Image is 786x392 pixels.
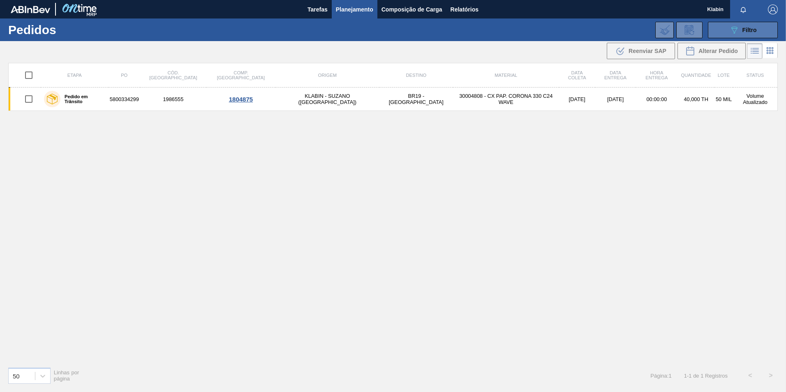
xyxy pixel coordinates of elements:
td: BR19 - [GEOGRAPHIC_DATA] [379,88,453,111]
label: Pedido em Trânsito [60,94,105,104]
span: Data coleta [568,70,586,80]
td: 50 MIL [714,88,733,111]
span: 1 - 1 de 1 Registros [684,373,728,379]
div: Solicitação de Revisão de Pedidos [676,22,703,38]
button: Filtro [708,22,778,38]
span: Hora Entrega [645,70,668,80]
span: Etapa [67,73,82,78]
td: 1986555 [140,88,206,111]
span: Lote [718,73,730,78]
span: PO [121,73,127,78]
button: < [740,365,761,386]
span: Alterar Pedido [698,48,738,54]
span: Origem [318,73,337,78]
span: Reenviar SAP [629,48,666,54]
td: KLABIN - SUZANO ([GEOGRAPHIC_DATA]) [275,88,379,111]
button: > [761,365,781,386]
span: Planejamento [336,5,373,14]
div: Visão em Cards [763,43,778,59]
td: Volume Atualizado [733,88,777,111]
span: Destino [406,73,426,78]
span: Linhas por página [54,369,79,382]
td: 40,000 TH [678,88,714,111]
td: 5800334299 [109,88,140,111]
span: Filtro [742,27,757,33]
td: 30004808 - CX PAP. CORONA 330 C24 WAVE [453,88,559,111]
td: 00:00:00 [636,88,677,111]
span: Comp. [GEOGRAPHIC_DATA] [217,70,265,80]
span: Quantidade [681,73,711,78]
span: Data entrega [604,70,626,80]
span: Material [495,73,517,78]
div: 50 [13,372,20,379]
span: Página : 1 [650,373,671,379]
span: Relatórios [451,5,479,14]
div: Reenviar SAP [607,43,675,59]
span: Composição de Carga [381,5,442,14]
div: Importar Negociações dos Pedidos [655,22,674,38]
span: Status [747,73,764,78]
span: Tarefas [307,5,328,14]
img: Logout [768,5,778,14]
button: Notificações [730,4,756,15]
td: [DATE] [559,88,595,111]
div: 1804875 [208,96,274,103]
div: Visão em Lista [747,43,763,59]
span: Cód. [GEOGRAPHIC_DATA] [149,70,197,80]
div: Alterar Pedido [677,43,746,59]
td: [DATE] [595,88,636,111]
h1: Pedidos [8,25,131,35]
a: Pedido em Trânsito58003342991986555KLABIN - SUZANO ([GEOGRAPHIC_DATA])BR19 - [GEOGRAPHIC_DATA]300... [9,88,778,111]
img: TNhmsLtSVTkK8tSr43FrP2fwEKptu5GPRR3wAAAABJRU5ErkJggg== [11,6,50,13]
